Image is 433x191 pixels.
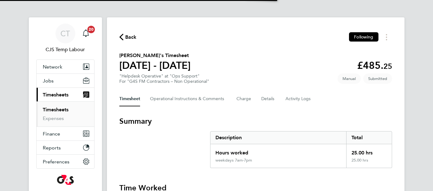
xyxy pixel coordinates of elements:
div: Total [346,131,391,144]
span: CJS Temp Labour [36,46,95,53]
app-decimal: £485. [357,60,392,71]
span: Preferences [43,159,69,165]
button: Preferences [37,155,94,168]
button: Network [37,60,94,73]
button: Jobs [37,74,94,87]
div: Timesheets [37,101,94,127]
div: 25.00 hrs [346,158,391,168]
span: This timesheet is Submitted. [363,73,392,84]
a: Expenses [43,115,64,121]
button: Timesheets [37,88,94,101]
span: Timesheets [43,92,68,98]
div: Hours worked [210,144,347,158]
span: CT [60,29,70,38]
h2: [PERSON_NAME]'s Timesheet [119,52,191,59]
img: g4s-logo-retina.png [57,175,74,185]
button: Finance [37,127,94,140]
button: Timesheet [119,91,140,106]
div: Summary [210,131,392,168]
button: Details [261,91,276,106]
div: "Helpdesk Operative" at "Ops Support" [119,73,209,84]
div: weekdays 7am-7pm [215,158,252,163]
span: 25 [383,62,392,71]
button: Activity Logs [285,91,311,106]
a: Timesheets [43,107,68,113]
button: Operational Instructions & Comments [150,91,227,106]
button: Charge [236,91,251,106]
span: Following [354,34,373,40]
h3: Summary [119,116,392,126]
div: Description [210,131,347,144]
a: CTCJS Temp Labour [36,24,95,53]
div: For "G4S FM Contractors – Non Operational" [119,79,209,84]
button: Following [349,32,378,42]
a: Go to home page [36,175,95,185]
span: Jobs [43,78,54,84]
span: 20 [87,26,95,33]
span: This timesheet was manually created. [338,73,361,84]
button: Reports [37,141,94,154]
h1: [DATE] - [DATE] [119,59,191,72]
span: Network [43,64,62,70]
button: Back [119,33,137,41]
div: 25.00 hrs [346,144,391,158]
button: Timesheets Menu [381,32,392,42]
span: Reports [43,145,61,151]
span: Finance [43,131,60,137]
a: 20 [80,24,92,43]
span: Back [125,33,137,41]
